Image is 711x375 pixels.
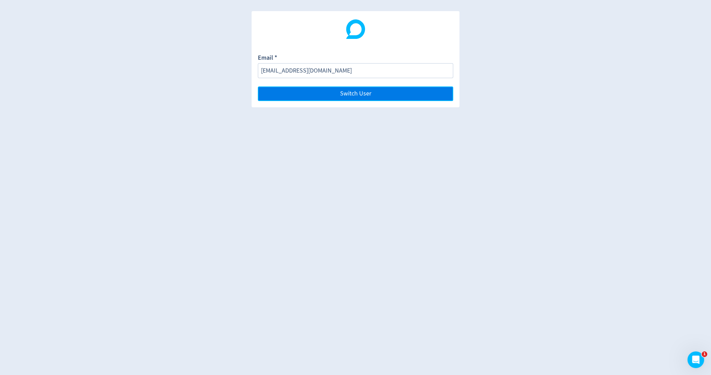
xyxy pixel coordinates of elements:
span: Switch User [340,91,371,97]
label: Email * [258,53,277,63]
iframe: Intercom live chat [687,351,704,368]
button: Switch User [258,86,453,101]
img: Digivizer Logo [346,19,365,39]
span: 1 [702,351,707,357]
